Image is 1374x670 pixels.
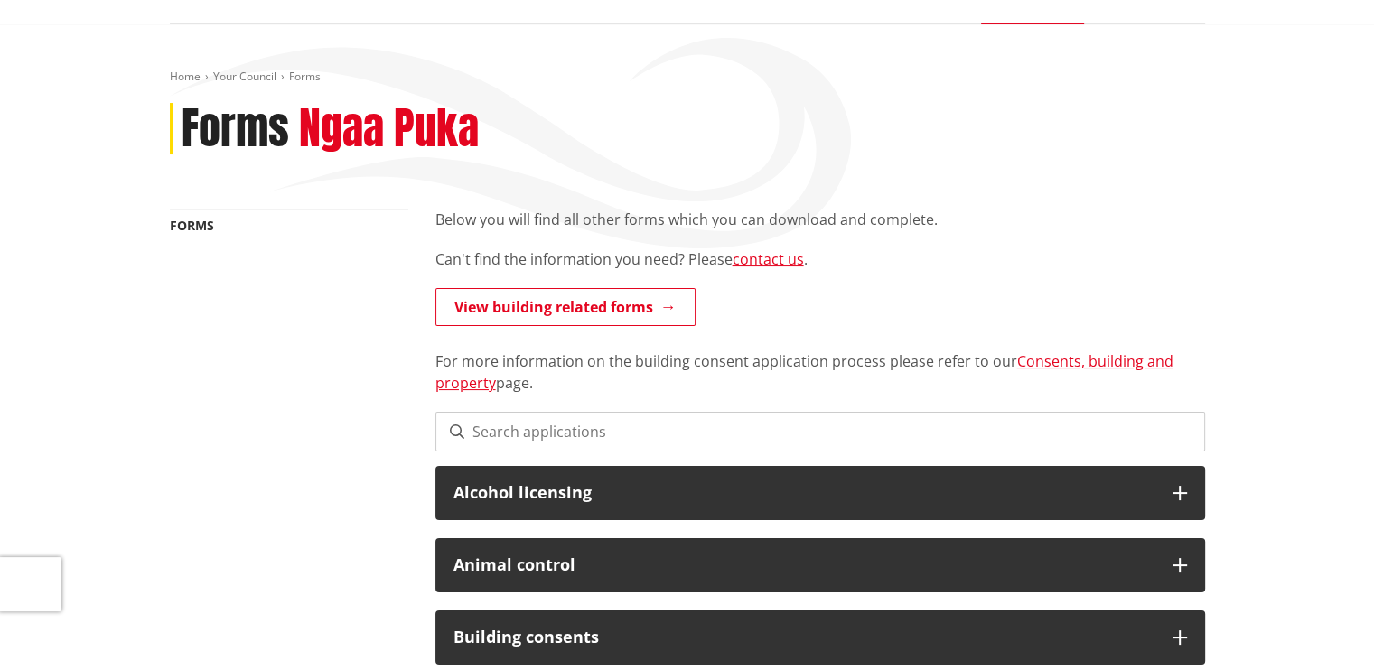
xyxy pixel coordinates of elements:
p: Below you will find all other forms which you can download and complete. [435,209,1205,230]
p: Can't find the information you need? Please . [435,248,1205,270]
nav: breadcrumb [170,70,1205,85]
h3: Alcohol licensing [453,484,1154,502]
a: Forms [170,217,214,234]
a: contact us [733,249,804,269]
a: Home [170,69,201,84]
h1: Forms [182,103,289,155]
h3: Building consents [453,628,1154,647]
p: For more information on the building consent application process please refer to our page. [435,329,1205,394]
a: Your Council [213,69,276,84]
input: Search applications [435,412,1205,451]
a: Consents, building and property [435,351,1173,393]
h3: Animal control [453,556,1154,574]
iframe: Messenger Launcher [1291,594,1356,659]
h2: Ngaa Puka [299,103,479,155]
a: View building related forms [435,288,696,326]
span: Forms [289,69,321,84]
